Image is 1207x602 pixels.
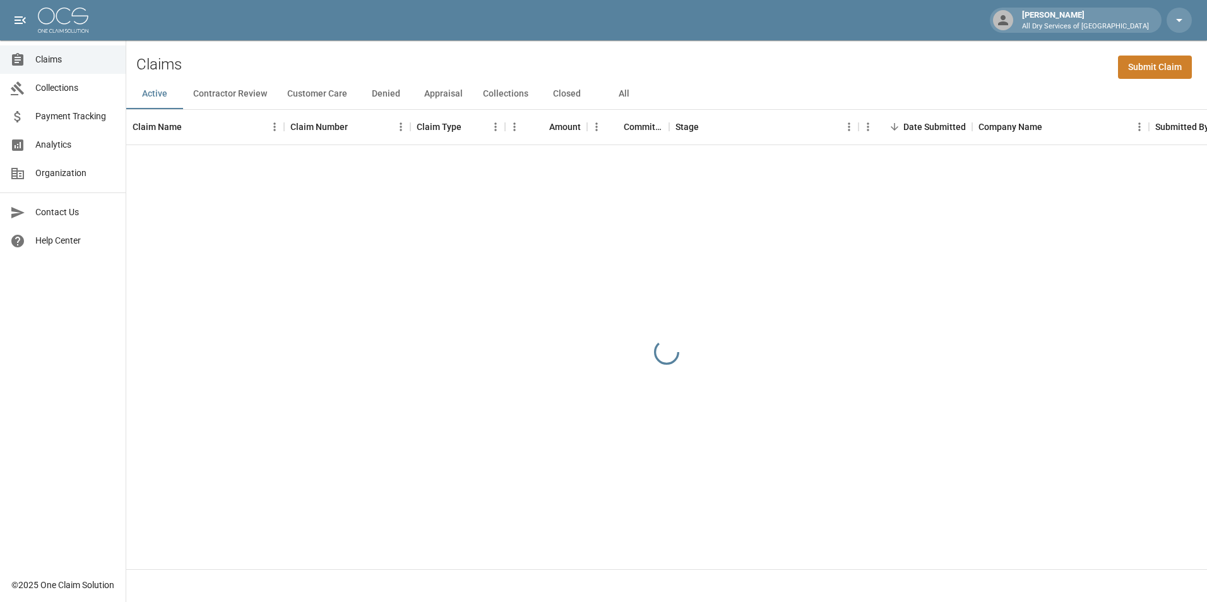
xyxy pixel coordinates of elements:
[972,109,1149,145] div: Company Name
[35,206,116,219] span: Contact Us
[136,56,182,74] h2: Claims
[505,117,524,136] button: Menu
[391,117,410,136] button: Menu
[417,109,461,145] div: Claim Type
[348,118,366,136] button: Sort
[38,8,88,33] img: ocs-logo-white-transparent.png
[538,79,595,109] button: Closed
[277,79,357,109] button: Customer Care
[1017,9,1154,32] div: [PERSON_NAME]
[1022,21,1149,32] p: All Dry Services of [GEOGRAPHIC_DATA]
[699,118,716,136] button: Sort
[8,8,33,33] button: open drawer
[1118,56,1192,79] a: Submit Claim
[595,79,652,109] button: All
[473,79,538,109] button: Collections
[133,109,182,145] div: Claim Name
[126,79,1207,109] div: dynamic tabs
[587,109,669,145] div: Committed Amount
[35,53,116,66] span: Claims
[35,138,116,151] span: Analytics
[126,109,284,145] div: Claim Name
[35,110,116,123] span: Payment Tracking
[461,118,479,136] button: Sort
[35,81,116,95] span: Collections
[357,79,414,109] button: Denied
[35,234,116,247] span: Help Center
[182,118,199,136] button: Sort
[669,109,859,145] div: Stage
[840,117,859,136] button: Menu
[859,117,877,136] button: Menu
[624,109,663,145] div: Committed Amount
[183,79,277,109] button: Contractor Review
[903,109,966,145] div: Date Submitted
[606,118,624,136] button: Sort
[35,167,116,180] span: Organization
[978,109,1042,145] div: Company Name
[284,109,410,145] div: Claim Number
[587,117,606,136] button: Menu
[486,117,505,136] button: Menu
[886,118,903,136] button: Sort
[549,109,581,145] div: Amount
[265,117,284,136] button: Menu
[126,79,183,109] button: Active
[414,79,473,109] button: Appraisal
[532,118,549,136] button: Sort
[505,109,587,145] div: Amount
[410,109,505,145] div: Claim Type
[675,109,699,145] div: Stage
[290,109,348,145] div: Claim Number
[1042,118,1060,136] button: Sort
[859,109,972,145] div: Date Submitted
[1130,117,1149,136] button: Menu
[11,579,114,591] div: © 2025 One Claim Solution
